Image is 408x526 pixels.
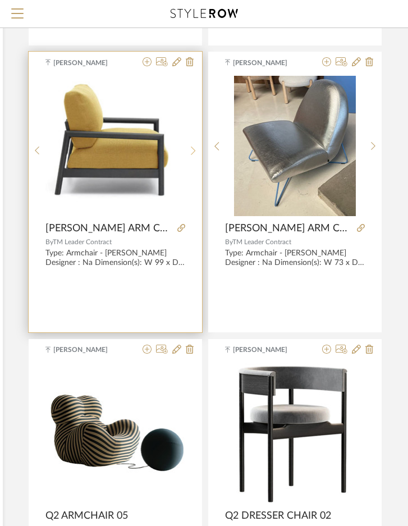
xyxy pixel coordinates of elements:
img: Q2 DRESSER CHAIR 02 [236,363,354,504]
span: By [225,239,232,245]
span: [PERSON_NAME] ARM CHAIR [45,222,173,235]
span: Q2 DRESSER CHAIR 02 [225,510,331,522]
img: CIRO ARM CHAIR [234,76,356,216]
span: [PERSON_NAME] [53,345,124,355]
span: [PERSON_NAME] ARM CHAIR [225,222,352,235]
span: TM Leader Contract [53,239,112,245]
div: 0 [45,363,185,504]
span: By [45,239,53,245]
img: EVAN ARM CHAIR [45,77,185,216]
span: TM Leader Contract [232,239,291,245]
span: Q2 ARMCHAIR 05 [45,510,128,522]
img: Q2 ARMCHAIR 05 [45,392,185,474]
span: [PERSON_NAME] [233,345,304,355]
div: 0 [45,76,185,216]
span: [PERSON_NAME] [53,58,124,68]
span: [PERSON_NAME] [233,58,304,68]
div: Type: Armchair - [PERSON_NAME] Designer : Na Dimension(s): W 99 x D 92 x H 85cm/ SH 45cm Material... [45,249,185,268]
div: Type: Armchair - [PERSON_NAME] Designer : Na Dimension(s): W 73 x D 83 x H 75cm/ SH43cm W 81 x D ... [225,249,365,268]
